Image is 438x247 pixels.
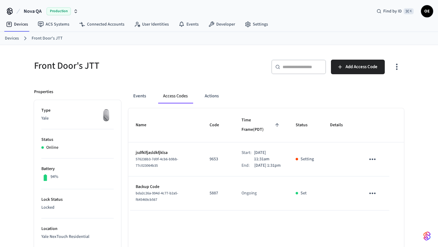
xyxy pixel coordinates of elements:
p: [DATE] 11:31am [254,150,281,162]
p: Online [46,144,58,151]
p: [DATE] 1:31pm [254,162,281,169]
a: Events [174,19,203,30]
a: User Identities [129,19,174,30]
p: Yale NexTouch Residential [41,234,114,240]
p: Status [41,137,114,143]
span: Add Access Code [346,63,377,71]
div: Find by ID⌘ K [372,6,419,17]
div: Start: [242,150,254,162]
td: Ongoing [234,176,288,210]
span: Time Frame(PDT) [242,116,281,135]
button: Access Codes [158,89,193,103]
p: jsdfklfjasldkfjklsa [136,150,195,156]
span: 576238b3-7d0f-4cb6-b9bb-77c023064b35 [136,157,178,168]
span: Find by ID [383,8,402,14]
span: ⌘ K [404,8,414,14]
img: SeamLogoGradient.69752ec5.svg [423,231,431,241]
h5: Front Door's JTT [34,60,215,72]
span: Status [296,120,315,130]
div: ant example [128,89,404,103]
p: Yale [41,115,114,122]
table: sticky table [128,108,404,210]
button: Add Access Code [331,60,385,74]
a: Devices [1,19,33,30]
img: August Wifi Smart Lock 3rd Gen, Silver, Front [99,107,114,123]
p: 5887 [210,190,227,197]
p: Location [41,226,114,232]
span: Name [136,120,154,130]
span: Nova QA [24,8,42,15]
button: OE [421,5,433,17]
a: Front Door's JTT [32,35,63,42]
span: Production [47,7,71,15]
div: End: [242,162,254,169]
p: 94% [50,174,58,180]
p: Battery [41,166,114,172]
p: Backup Code [136,184,195,190]
p: Set [301,190,307,197]
button: Events [128,89,151,103]
a: ACS Systems [33,19,74,30]
span: Details [330,120,351,130]
span: OE [422,6,433,17]
p: Properties [34,89,53,95]
p: 9653 [210,156,227,162]
a: Developer [203,19,240,30]
button: Actions [200,89,224,103]
a: Devices [5,35,19,42]
p: Locked [41,204,114,211]
a: Settings [240,19,273,30]
p: Type [41,107,114,114]
p: Lock Status [41,197,114,203]
span: Code [210,120,227,130]
a: Connected Accounts [74,19,129,30]
span: bda2c26a-994d-4c77-b2a5-f645469cb567 [136,191,178,202]
p: Setting [301,156,314,162]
